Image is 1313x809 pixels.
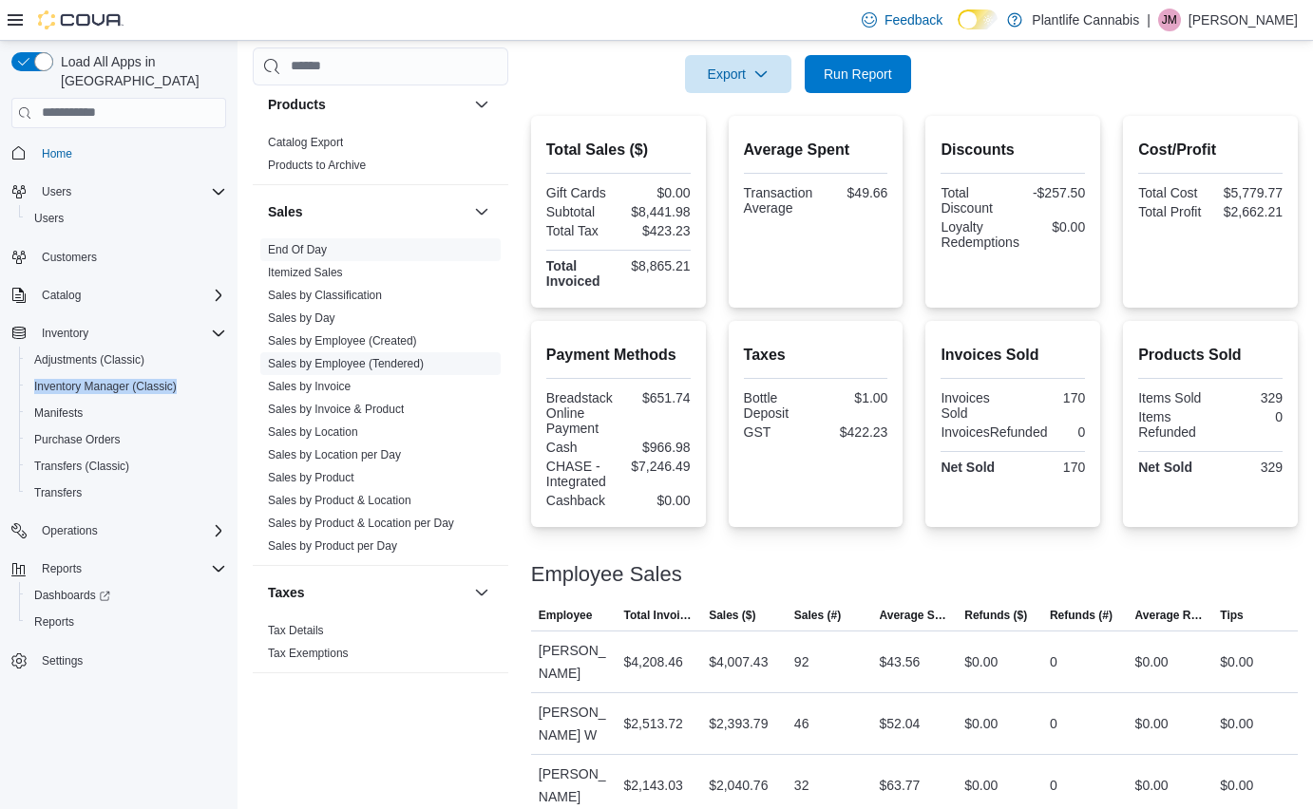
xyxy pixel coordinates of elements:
[1189,9,1298,31] p: [PERSON_NAME]
[709,712,768,735] div: $2,393.79
[27,611,226,633] span: Reports
[27,455,137,478] a: Transfers (Classic)
[27,402,90,424] a: Manifests
[941,139,1085,161] h2: Discounts
[34,284,226,307] span: Catalog
[268,623,324,638] span: Tax Details
[546,459,615,489] div: CHASE - Integrated
[34,485,82,500] span: Transfers
[268,202,466,221] button: Sales
[531,693,617,754] div: [PERSON_NAME] W
[546,139,691,161] h2: Total Sales ($)
[268,202,303,221] h3: Sales
[1214,409,1283,424] div: 0
[268,289,382,302] a: Sales by Classification
[964,774,998,797] div: $0.00
[34,649,90,672] a: Settings
[685,55,791,93] button: Export
[623,650,682,673] div: $4,208.46
[964,650,998,673] div: $0.00
[34,180,79,203] button: Users
[268,95,466,114] button: Products
[268,517,454,530] a: Sales by Product & Location per Day
[1138,185,1207,200] div: Total Cost
[34,557,89,580] button: Reports
[268,356,424,371] span: Sales by Employee (Tendered)
[34,519,226,542] span: Operations
[1135,774,1169,797] div: $0.00
[880,712,921,735] div: $52.04
[27,348,152,371] a: Adjustments (Classic)
[268,493,411,508] span: Sales by Product & Location
[1220,608,1243,623] span: Tips
[27,402,226,424] span: Manifests
[1214,390,1283,405] div: 329
[794,650,809,673] div: 92
[622,185,691,200] div: $0.00
[19,400,234,426] button: Manifests
[941,390,1009,421] div: Invoices Sold
[1138,409,1207,440] div: Items Refunded
[34,432,121,447] span: Purchase Orders
[1032,9,1139,31] p: Plantlife Cannabis
[19,609,234,635] button: Reports
[622,258,691,273] div: $8,865.21
[546,204,615,219] div: Subtotal
[941,185,1009,216] div: Total Discount
[4,243,234,271] button: Customers
[1220,774,1253,797] div: $0.00
[1017,460,1085,475] div: 170
[941,219,1019,250] div: Loyalty Redemptions
[4,647,234,674] button: Settings
[1050,712,1057,735] div: 0
[34,379,177,394] span: Inventory Manager (Classic)
[268,470,354,485] span: Sales by Product
[268,424,358,440] span: Sales by Location
[1050,650,1057,673] div: 0
[1050,608,1113,623] span: Refunds (#)
[27,481,226,504] span: Transfers
[546,344,691,367] h2: Payment Methods
[824,65,892,84] span: Run Report
[4,140,234,167] button: Home
[1214,460,1283,475] div: 329
[268,516,454,531] span: Sales by Product & Location per Day
[268,646,349,661] span: Tax Exemptions
[42,184,71,199] span: Users
[4,517,234,544] button: Operations
[268,539,397,553] a: Sales by Product per Day
[794,774,809,797] div: 32
[268,136,343,149] a: Catalog Export
[941,344,1085,367] h2: Invoices Sold
[268,288,382,303] span: Sales by Classification
[1138,139,1283,161] h2: Cost/Profit
[744,139,888,161] h2: Average Spent
[623,712,682,735] div: $2,513.72
[19,373,234,400] button: Inventory Manager (Classic)
[622,390,691,405] div: $651.74
[744,344,888,367] h2: Taxes
[546,258,600,289] strong: Total Invoiced
[964,608,1027,623] span: Refunds ($)
[941,460,995,475] strong: Net Sold
[268,583,305,602] h3: Taxes
[268,379,351,394] span: Sales by Invoice
[268,159,366,172] a: Products to Archive
[268,402,404,417] span: Sales by Invoice & Product
[539,608,593,623] span: Employee
[880,608,950,623] span: Average Sale
[1214,204,1283,219] div: $2,662.21
[27,428,226,451] span: Purchase Orders
[622,440,691,455] div: $966.98
[268,624,324,637] a: Tax Details
[964,712,998,735] div: $0.00
[1138,460,1192,475] strong: Net Sold
[42,250,97,265] span: Customers
[744,424,812,440] div: GST
[27,375,184,398] a: Inventory Manager (Classic)
[880,774,921,797] div: $63.77
[709,774,768,797] div: $2,040.76
[268,135,343,150] span: Catalog Export
[268,494,411,507] a: Sales by Product & Location
[268,357,424,370] a: Sales by Employee (Tendered)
